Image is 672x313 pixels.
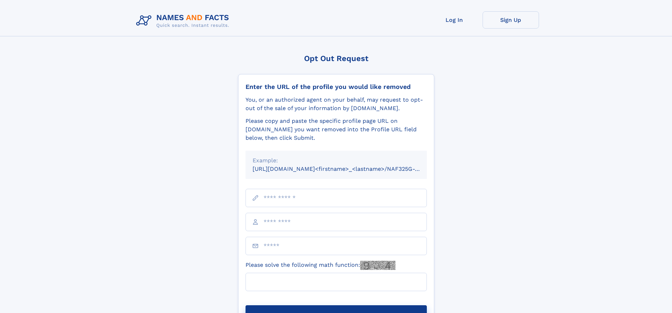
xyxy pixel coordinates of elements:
[246,261,395,270] label: Please solve the following math function:
[253,156,420,165] div: Example:
[133,11,235,30] img: Logo Names and Facts
[253,165,440,172] small: [URL][DOMAIN_NAME]<firstname>_<lastname>/NAF325G-xxxxxxxx
[246,83,427,91] div: Enter the URL of the profile you would like removed
[238,54,434,63] div: Opt Out Request
[426,11,483,29] a: Log In
[246,96,427,113] div: You, or an authorized agent on your behalf, may request to opt-out of the sale of your informatio...
[483,11,539,29] a: Sign Up
[246,117,427,142] div: Please copy and paste the specific profile page URL on [DOMAIN_NAME] you want removed into the Pr...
